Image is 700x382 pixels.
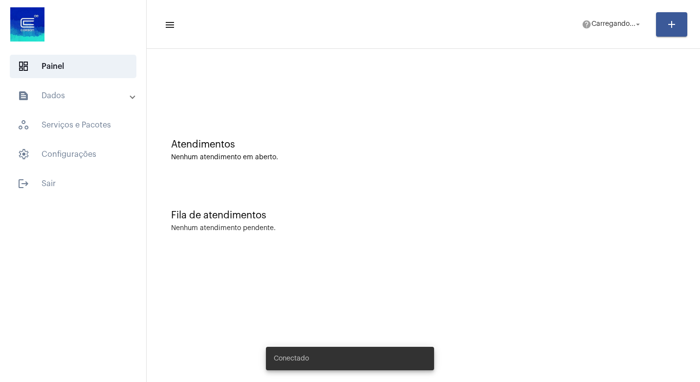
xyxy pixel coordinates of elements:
[171,210,676,221] div: Fila de atendimentos
[164,19,174,31] mat-icon: sidenav icon
[582,20,591,29] mat-icon: help
[18,90,29,102] mat-icon: sidenav icon
[171,154,676,161] div: Nenhum atendimento em aberto.
[10,113,136,137] span: Serviços e Pacotes
[171,225,276,232] div: Nenhum atendimento pendente.
[274,354,309,363] span: Conectado
[591,21,635,28] span: Carregando...
[10,143,136,166] span: Configurações
[18,119,29,131] span: sidenav icon
[171,139,676,150] div: Atendimentos
[634,20,642,29] mat-icon: arrow_drop_down
[10,55,136,78] span: Painel
[18,61,29,72] span: sidenav icon
[666,19,678,30] mat-icon: add
[10,172,136,195] span: Sair
[18,178,29,190] mat-icon: sidenav icon
[576,15,648,34] button: Carregando...
[18,149,29,160] span: sidenav icon
[18,90,131,102] mat-panel-title: Dados
[8,5,47,44] img: d4669ae0-8c07-2337-4f67-34b0df7f5ae4.jpeg
[6,84,146,107] mat-expansion-panel-header: sidenav iconDados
